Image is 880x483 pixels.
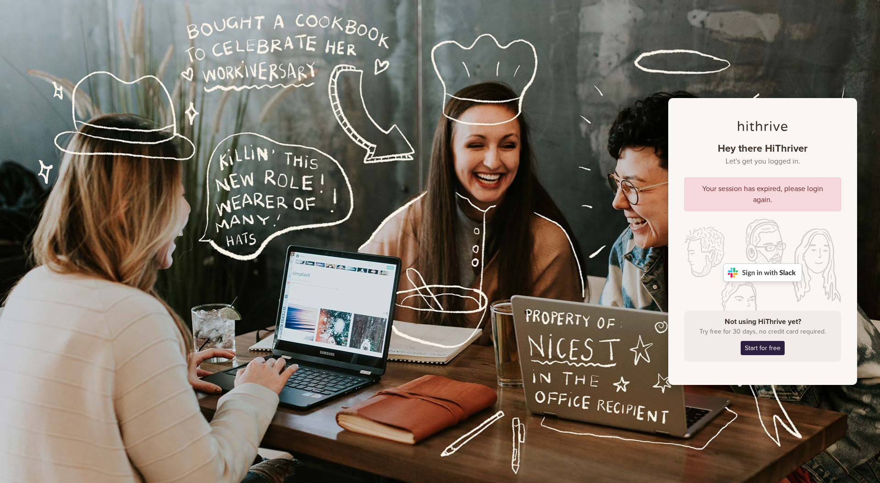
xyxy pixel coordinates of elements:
img: Sign in with Slack [723,263,802,282]
img: hithrive-logo-dark.4eb238aa.svg [738,121,787,131]
a: Start for free [741,341,785,355]
p: Try free for 30 days, no credit card required. [691,327,834,336]
div: Your session has expired, please login again. [684,177,841,211]
h1: Hey there HiThriver [684,143,841,166]
small: Let's get you logged in. [684,157,841,166]
h4: Not using HiThrive yet? [691,318,834,326]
